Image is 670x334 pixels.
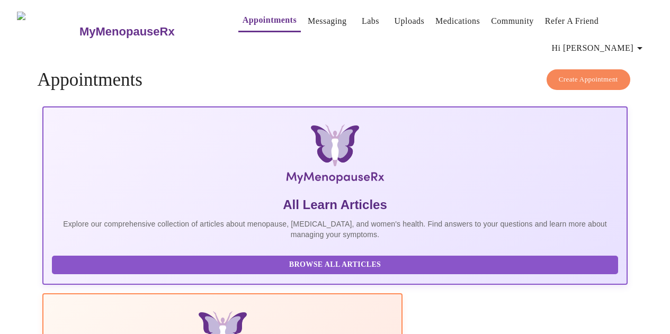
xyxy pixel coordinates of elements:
[238,10,301,32] button: Appointments
[362,14,379,29] a: Labs
[431,11,484,32] button: Medications
[547,69,630,90] button: Create Appointment
[140,124,530,188] img: MyMenopauseRx Logo
[17,12,78,51] img: MyMenopauseRx Logo
[52,256,618,274] button: Browse All Articles
[541,11,603,32] button: Refer a Friend
[559,74,618,86] span: Create Appointment
[354,11,388,32] button: Labs
[435,14,480,29] a: Medications
[52,219,618,240] p: Explore our comprehensive collection of articles about menopause, [MEDICAL_DATA], and women's hea...
[79,25,175,39] h3: MyMenopauseRx
[545,14,599,29] a: Refer a Friend
[552,41,646,56] span: Hi [PERSON_NAME]
[52,259,620,268] a: Browse All Articles
[390,11,429,32] button: Uploads
[37,69,632,91] h4: Appointments
[491,14,534,29] a: Community
[548,38,650,59] button: Hi [PERSON_NAME]
[243,13,297,28] a: Appointments
[487,11,538,32] button: Community
[395,14,425,29] a: Uploads
[78,13,217,50] a: MyMenopauseRx
[303,11,351,32] button: Messaging
[308,14,346,29] a: Messaging
[62,258,607,272] span: Browse All Articles
[52,196,618,213] h5: All Learn Articles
